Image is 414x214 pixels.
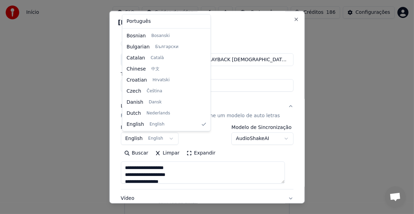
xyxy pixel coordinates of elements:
span: Chinese [127,66,146,73]
span: English [127,121,144,128]
span: Bosanski [151,33,170,39]
span: Bulgarian [127,44,150,50]
span: Hrvatski [153,77,170,83]
span: Catalan [127,55,145,62]
span: Bosnian [127,32,146,39]
span: 中文 [151,66,160,72]
span: English [150,122,164,127]
span: Dansk [149,100,162,105]
span: Dutch [127,110,141,117]
span: Čeština [147,89,162,94]
span: Croatian [127,77,147,84]
span: Português [127,18,151,25]
span: Български [155,44,178,50]
span: Nederlands [146,111,170,116]
span: Català [151,55,164,61]
span: Czech [127,88,141,95]
span: Danish [127,99,143,106]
